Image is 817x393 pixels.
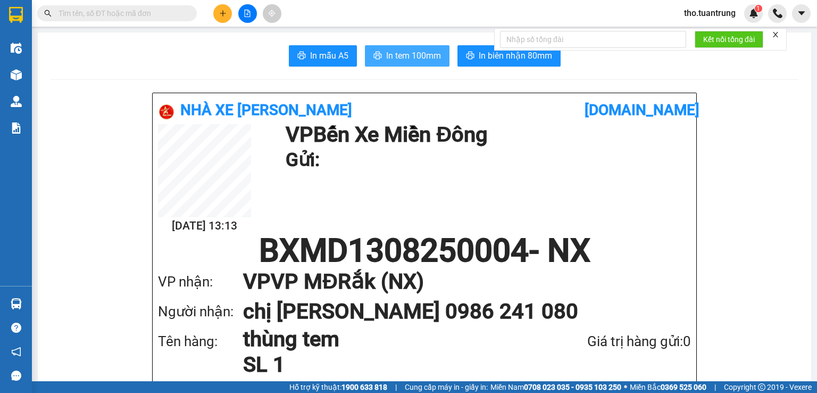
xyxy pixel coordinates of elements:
span: notification [11,347,21,357]
input: Nhập số tổng đài [500,31,686,48]
span: close [772,31,779,38]
span: printer [297,51,306,61]
b: [DOMAIN_NAME] [585,101,699,119]
div: VP nhận: [158,271,243,293]
span: Hỗ trợ kỹ thuật: [289,381,387,393]
span: tho.tuantrung [676,6,744,20]
button: Kết nối tổng đài [695,31,763,48]
strong: 0369 525 060 [661,383,706,391]
img: warehouse-icon [11,69,22,80]
h1: SL 1 [243,352,531,378]
div: Giá trị hàng gửi: 0 [531,331,691,353]
span: Cung cấp máy in - giấy in: [405,381,488,393]
span: message [11,371,21,381]
input: Tìm tên, số ĐT hoặc mã đơn [59,7,184,19]
button: caret-down [792,4,811,23]
h1: VP VP MĐRắk (NX) [243,267,670,297]
span: question-circle [11,323,21,333]
div: Người nhận: [158,301,243,323]
h1: BXMD1308250004 - NX [158,235,691,267]
span: file-add [244,10,251,17]
button: aim [263,4,281,23]
span: | [395,381,397,393]
img: warehouse-icon [11,43,22,54]
span: In tem 100mm [386,49,441,62]
button: plus [213,4,232,23]
button: printerIn mẫu A5 [289,45,357,67]
span: printer [466,51,474,61]
strong: 1900 633 818 [341,383,387,391]
span: plus [219,10,227,17]
button: file-add [238,4,257,23]
div: Tên hàng: [158,331,243,353]
h2: [DATE] 13:13 [158,217,251,235]
span: Miền Bắc [630,381,706,393]
img: phone-icon [773,9,782,18]
span: Miền Nam [490,381,621,393]
img: icon-new-feature [749,9,758,18]
span: In mẫu A5 [310,49,348,62]
span: | [714,381,716,393]
span: caret-down [797,9,806,18]
b: Nhà xe [PERSON_NAME] [180,101,352,119]
span: printer [373,51,382,61]
button: printerIn tem 100mm [365,45,449,67]
img: warehouse-icon [11,298,22,309]
sup: 1 [755,5,762,12]
span: copyright [758,383,765,391]
img: solution-icon [11,122,22,134]
span: Kết nối tổng đài [703,34,755,45]
h1: Gửi: [286,145,686,175]
img: warehouse-icon [11,96,22,107]
h1: VP Bến Xe Miền Đông [286,124,686,145]
h1: chị [PERSON_NAME] 0986 241 080 [243,297,670,326]
span: 1 [756,5,760,12]
span: ⚪️ [624,385,627,389]
span: aim [268,10,276,17]
button: printerIn biên nhận 80mm [457,45,561,67]
strong: 0708 023 035 - 0935 103 250 [524,383,621,391]
img: logo-vxr [9,7,23,23]
h1: thùng tem [243,326,531,352]
img: logo.jpg [158,103,175,120]
span: In biên nhận 80mm [479,49,552,62]
span: search [44,10,52,17]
